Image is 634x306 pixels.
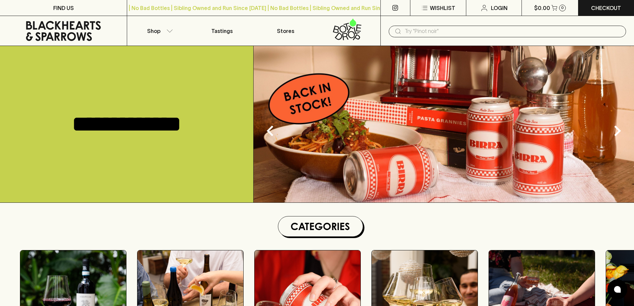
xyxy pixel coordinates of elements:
[127,16,190,46] button: Shop
[604,118,631,144] button: Next
[190,16,254,46] a: Tastings
[53,4,74,12] p: FIND US
[534,4,550,12] p: $0.00
[430,4,455,12] p: Wishlist
[147,27,160,35] p: Shop
[491,4,508,12] p: Login
[254,46,634,202] img: optimise
[277,27,294,35] p: Stores
[561,6,564,10] p: 0
[591,4,621,12] p: Checkout
[211,27,233,35] p: Tastings
[257,118,284,144] button: Previous
[281,219,360,234] h1: Categories
[405,26,621,37] input: Try "Pinot noir"
[254,16,317,46] a: Stores
[614,286,621,293] img: bubble-icon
